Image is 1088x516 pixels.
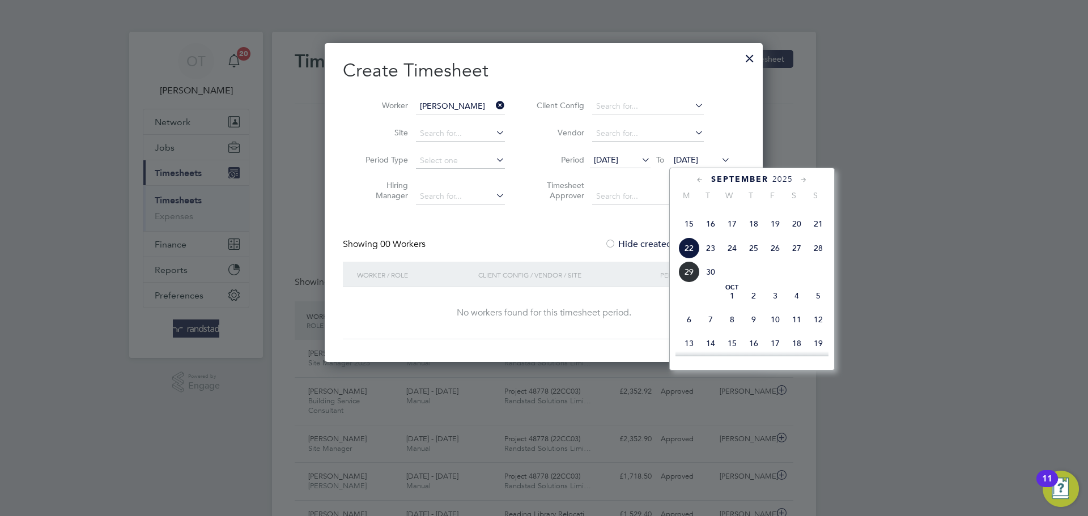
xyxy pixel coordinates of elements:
span: 16 [743,332,764,354]
input: Search for... [416,99,505,114]
span: 23 [700,237,721,259]
input: Search for... [416,126,505,142]
span: 16 [700,213,721,234]
span: To [653,152,668,167]
div: Period [657,262,733,288]
span: 25 [743,237,764,259]
h2: Create Timesheet [343,59,745,83]
span: 5 [807,285,829,306]
span: T [740,190,762,201]
label: Period Type [357,155,408,165]
span: September [711,174,768,184]
input: Search for... [592,189,704,204]
span: 6 [678,309,700,330]
span: 18 [743,213,764,234]
span: 29 [678,261,700,283]
span: 21 [807,213,829,234]
input: Select one [416,153,505,169]
div: No workers found for this timesheet period. [354,307,733,319]
span: S [805,190,826,201]
span: 00 Workers [380,238,426,250]
span: 4 [786,285,807,306]
span: 8 [721,309,743,330]
span: 12 [807,309,829,330]
span: 9 [743,309,764,330]
span: 22 [678,237,700,259]
span: 15 [678,213,700,234]
div: 11 [1042,479,1052,493]
span: 19 [807,332,829,354]
span: 20 [786,213,807,234]
span: [DATE] [674,155,698,165]
span: 2 [743,285,764,306]
span: 19 [764,213,786,234]
span: 26 [764,237,786,259]
div: Client Config / Vendor / Site [475,262,657,288]
span: Oct [721,285,743,291]
span: M [675,190,697,201]
label: Vendor [533,127,584,138]
span: W [719,190,740,201]
span: 1 [721,285,743,306]
span: 2025 [772,174,793,184]
label: Period [533,155,584,165]
span: 14 [700,332,721,354]
span: 30 [700,261,721,283]
input: Search for... [592,126,704,142]
input: Search for... [592,99,704,114]
span: 27 [786,237,807,259]
input: Search for... [416,189,505,204]
span: 18 [786,332,807,354]
label: Site [357,127,408,138]
span: 15 [721,332,743,354]
button: Open Resource Center, 11 new notifications [1043,471,1079,507]
label: Worker [357,100,408,110]
span: T [697,190,719,201]
span: 7 [700,309,721,330]
label: Hiring Manager [357,180,408,201]
label: Timesheet Approver [533,180,584,201]
label: Client Config [533,100,584,110]
span: F [762,190,783,201]
div: Showing [343,238,428,250]
div: Worker / Role [354,262,475,288]
label: Hide created timesheets [605,238,720,250]
span: S [783,190,805,201]
span: 24 [721,237,743,259]
span: 13 [678,332,700,354]
span: [DATE] [594,155,618,165]
span: 11 [786,309,807,330]
span: 28 [807,237,829,259]
span: 17 [721,213,743,234]
span: 10 [764,309,786,330]
span: 17 [764,332,786,354]
span: 3 [764,285,786,306]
